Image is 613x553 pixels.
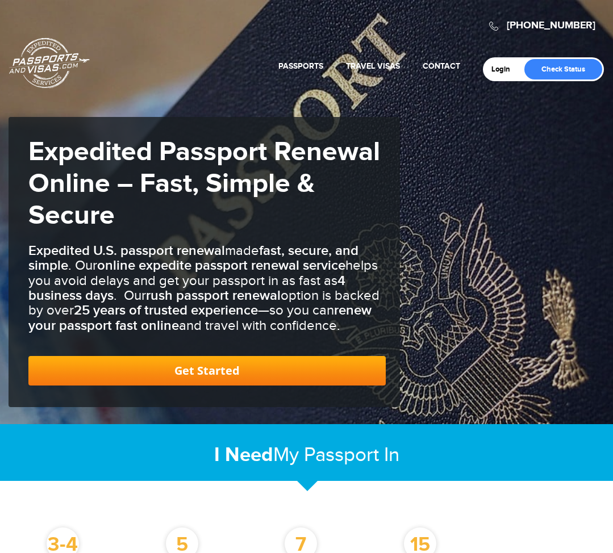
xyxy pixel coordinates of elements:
[507,19,595,32] a: [PHONE_NUMBER]
[9,443,604,467] h2: My
[214,443,273,467] strong: I Need
[346,61,400,71] a: Travel Visas
[146,287,281,304] b: rush passport renewal
[28,302,372,333] b: renew your passport fast online
[423,61,460,71] a: Contact
[28,356,386,386] a: Get Started
[28,242,225,259] b: Expedited U.S. passport renewal
[28,242,358,274] b: fast, secure, and simple
[491,65,518,74] a: Login
[278,61,323,71] a: Passports
[28,136,380,232] strong: Expedited Passport Renewal Online – Fast, Simple & Secure
[28,273,345,304] b: 4 business days
[28,244,386,333] h3: made . Our helps you avoid delays and get your passport in as fast as . Our option is backed by o...
[304,443,399,467] span: Passport In
[97,257,345,274] b: online expedite passport renewal service
[9,37,90,89] a: Passports & [DOMAIN_NAME]
[74,302,258,319] b: 25 years of trusted experience
[524,59,602,79] a: Check Status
